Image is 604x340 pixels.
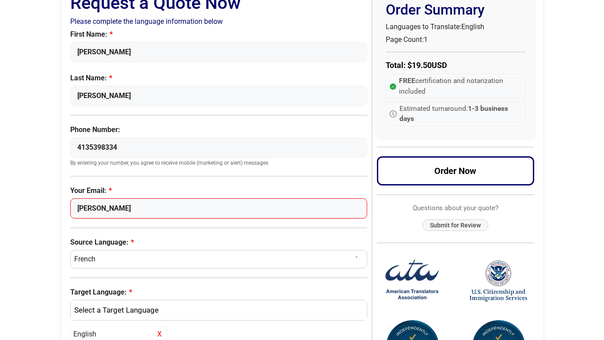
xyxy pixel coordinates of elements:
span: 19.50 [412,60,432,70]
label: Source Language: [70,237,368,248]
p: Page Count: [386,34,525,45]
img: United States Citizenship and Immigration Services Logo [470,260,527,302]
label: Target Language: [70,287,368,298]
input: Enter Your Phone Number [70,137,368,158]
h2: Order Summary [386,1,525,18]
label: Last Name: [70,73,368,83]
h2: Please complete the language information below [70,17,368,26]
button: Submit for Review [422,219,488,231]
input: Enter Your First Name [70,42,368,62]
button: Order Now [377,156,534,185]
span: X [155,329,164,340]
strong: FREE [399,77,415,85]
span: certification and notarization included [399,76,521,97]
h6: Questions about your quote? [377,204,534,212]
button: English [70,300,368,321]
img: American Translators Association Logo [384,252,441,310]
div: English [75,305,358,316]
input: Enter Your Email [70,198,368,219]
label: First Name: [70,29,368,40]
span: 1 [424,35,428,44]
label: Your Email: [70,185,368,196]
p: Languages to Translate: [386,22,525,32]
small: By entering your number, you agree to receive mobile (marketing or alert) messages [70,160,368,167]
span: English [461,23,484,31]
input: Enter Your Last Name [70,86,368,106]
label: Phone Number: [70,125,368,135]
span: Estimated turnaround: [399,104,521,125]
p: Total: $ USD [386,59,525,71]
